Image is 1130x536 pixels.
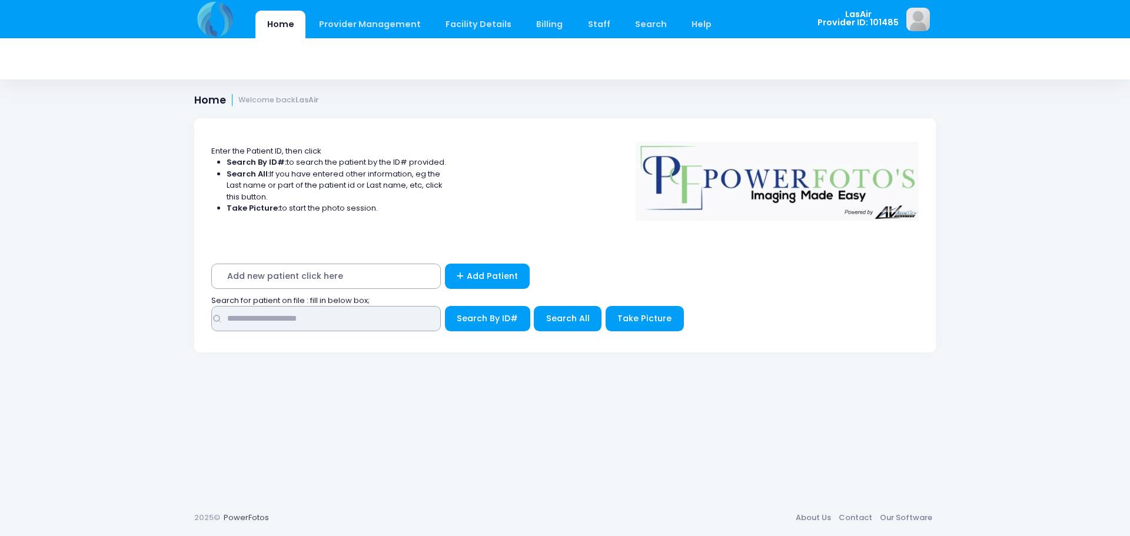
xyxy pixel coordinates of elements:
[445,306,530,331] button: Search By ID#
[194,512,220,523] span: 2025©
[817,10,899,27] span: LasAir Provider ID: 101485
[835,507,876,528] a: Contact
[457,312,518,324] span: Search By ID#
[211,264,441,289] span: Add new patient click here
[307,11,432,38] a: Provider Management
[434,11,523,38] a: Facility Details
[534,306,601,331] button: Search All
[576,11,621,38] a: Staff
[227,202,280,214] strong: Take Picture:
[623,11,678,38] a: Search
[680,11,723,38] a: Help
[224,512,269,523] a: PowerFotos
[227,202,447,214] li: to start the photo session.
[546,312,590,324] span: Search All
[194,94,319,106] h1: Home
[227,157,447,168] li: to search the patient by the ID# provided.
[792,507,835,528] a: About Us
[227,168,447,203] li: If you have entered other information, eg the Last name or part of the patient id or Last name, e...
[295,95,319,105] strong: LasAir
[238,96,319,105] small: Welcome back
[617,312,672,324] span: Take Picture
[630,134,925,221] img: Logo
[227,157,287,168] strong: Search By ID#:
[606,306,684,331] button: Take Picture
[525,11,574,38] a: Billing
[906,8,930,31] img: image
[445,264,530,289] a: Add Patient
[255,11,305,38] a: Home
[876,507,936,528] a: Our Software
[211,145,321,157] span: Enter the Patient ID, then click
[227,168,270,179] strong: Search All:
[211,295,370,306] span: Search for patient on file : fill in below box;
